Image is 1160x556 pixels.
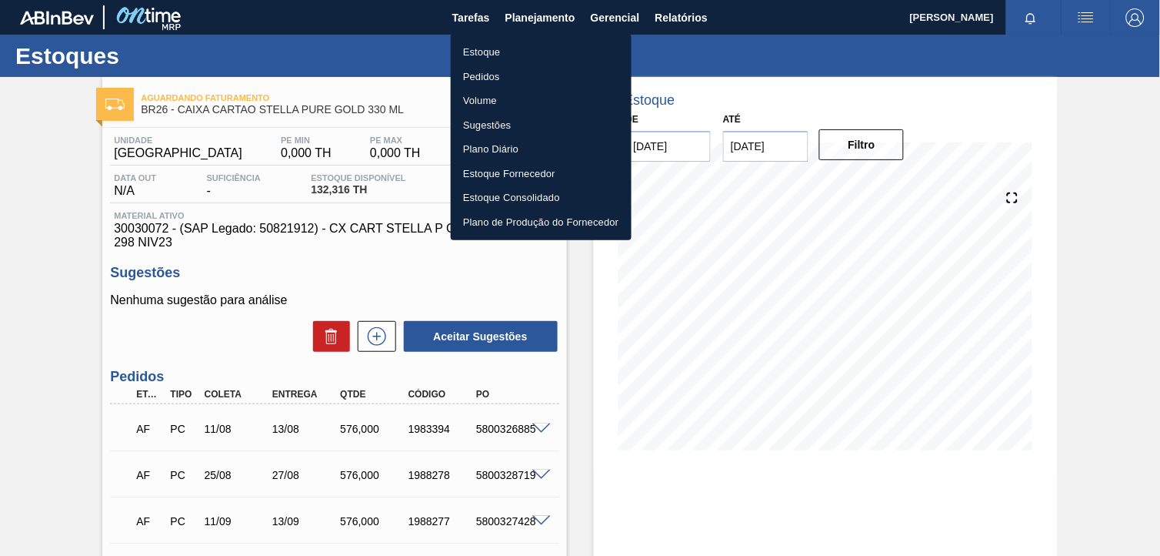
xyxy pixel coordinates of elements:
[451,186,632,210] a: Estoque Consolidado
[451,65,632,89] a: Pedidos
[451,113,632,138] a: Sugestões
[451,137,632,162] a: Plano Diário
[451,89,632,113] a: Volume
[451,162,632,186] a: Estoque Fornecedor
[451,40,632,65] a: Estoque
[451,210,632,235] a: Plano de Produção do Fornecedor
